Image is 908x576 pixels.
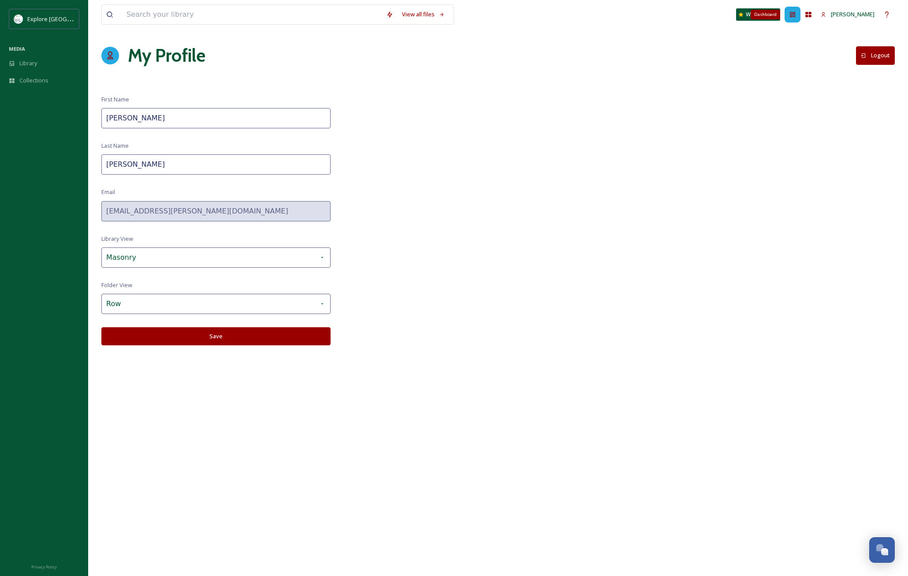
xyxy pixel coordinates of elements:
[31,561,57,572] a: Privacy Policy
[101,154,331,175] input: Last
[19,59,37,67] span: Library
[869,537,895,563] button: Open Chat
[27,15,149,23] span: Explore [GEOGRAPHIC_DATA][PERSON_NAME]
[101,281,132,289] span: Folder View
[751,10,780,19] div: Dashboard
[14,15,23,23] img: north%20marion%20account.png
[101,327,331,345] button: Save
[398,6,449,23] a: View all files
[31,564,57,570] span: Privacy Policy
[831,10,875,18] span: [PERSON_NAME]
[122,5,382,24] input: Search your library
[101,95,129,104] span: First Name
[101,108,331,128] input: First
[101,294,331,314] div: Row
[101,247,331,268] div: Masonry
[128,42,205,69] h1: My Profile
[101,142,129,150] span: Last Name
[816,6,879,23] a: [PERSON_NAME]
[19,76,48,85] span: Collections
[736,8,780,21] a: What's New
[101,188,115,196] span: Email
[101,235,133,243] span: Library View
[785,7,800,22] a: Dashboard
[856,46,895,64] button: Logout
[9,45,25,52] span: MEDIA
